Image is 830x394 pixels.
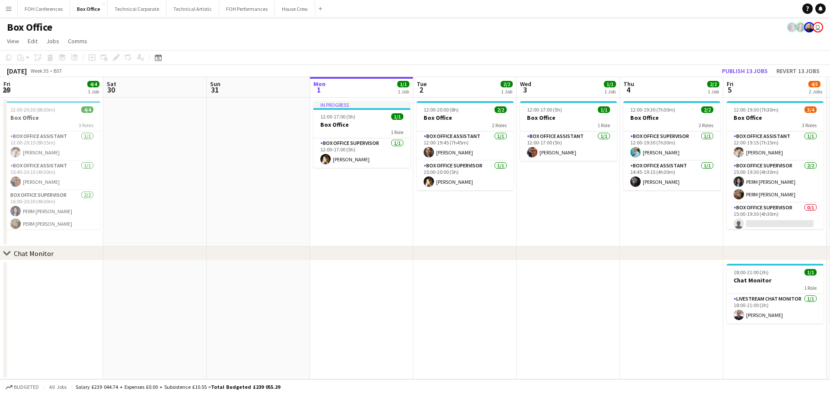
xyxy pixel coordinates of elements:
span: Sun [210,80,220,88]
h3: Box Office [623,114,720,122]
button: Publish 13 jobs [718,65,771,77]
span: 1 Role [804,285,817,291]
div: 1 Job [501,88,512,95]
span: 1/1 [391,113,403,120]
app-card-role: Box Office Supervisor1/112:00-19:30 (7h30m)[PERSON_NAME] [623,131,720,161]
span: 1 [312,85,326,95]
div: 1 Job [398,88,409,95]
app-card-role: Box Office Assistant1/112:00-20:15 (8h15m)[PERSON_NAME] [3,131,100,161]
span: 1/1 [604,81,616,87]
span: 1/1 [397,81,409,87]
span: Edit [28,37,38,45]
span: Fri [727,80,734,88]
app-job-card: 12:00-19:30 (7h30m)3/4Box Office3 RolesBox Office Assistant1/112:00-19:15 (7h15m)[PERSON_NAME]Box... [727,101,824,229]
span: 3/4 [804,106,817,113]
span: 12:00-17:00 (5h) [320,113,355,120]
button: FOH Performances [219,0,275,17]
app-job-card: 18:00-21:00 (3h)1/1Chat Monitor1 RoleLivestream Chat Monitor1/118:00-21:00 (3h)[PERSON_NAME] [727,264,824,324]
app-card-role: Box Office Assistant1/115:45-20:15 (4h30m)[PERSON_NAME] [3,161,100,190]
span: Fri [3,80,10,88]
div: Salary £239 044.74 + Expenses £0.00 + Subsistence £10.55 = [76,384,280,390]
span: Comms [68,37,87,45]
app-card-role: Box Office Supervisor2/216:00-20:30 (4h30m)PERM [PERSON_NAME]PERM [PERSON_NAME] [3,190,100,232]
app-card-role: Box Office Supervisor2/215:00-19:30 (4h30m)PERM [PERSON_NAME]PERM [PERSON_NAME] [727,161,824,203]
span: Week 35 [29,67,50,74]
span: 31 [209,85,220,95]
button: FOH Conferences [18,0,70,17]
button: House Crew [275,0,315,17]
span: 1 Role [391,129,403,135]
span: Wed [520,80,531,88]
app-job-card: 12:00-20:30 (8h30m)4/4Box Office3 RolesBox Office Assistant1/112:00-20:15 (8h15m)[PERSON_NAME]Box... [3,101,100,229]
span: Thu [623,80,634,88]
button: Box Office [70,0,108,17]
app-card-role: Livestream Chat Monitor1/118:00-21:00 (3h)[PERSON_NAME] [727,294,824,324]
span: 4/4 [81,106,93,113]
h3: Chat Monitor [727,276,824,284]
app-card-role: Box Office Assistant1/112:00-17:00 (5h)[PERSON_NAME] [520,131,617,161]
span: 12:00-19:30 (7h30m) [734,106,779,113]
div: 12:00-17:00 (5h)1/1Box Office1 RoleBox Office Assistant1/112:00-17:00 (5h)[PERSON_NAME] [520,101,617,161]
span: 2/2 [501,81,513,87]
h3: Box Office [417,114,514,122]
span: 12:00-19:30 (7h30m) [630,106,675,113]
span: 4/4 [87,81,99,87]
span: Budgeted [14,384,39,390]
app-job-card: In progress12:00-17:00 (5h)1/1Box Office1 RoleBox Office Supervisor1/112:00-17:00 (5h)[PERSON_NAME] [313,101,410,168]
span: 1/1 [598,106,610,113]
span: Total Budgeted £239 055.29 [211,384,280,390]
h3: Box Office [520,114,617,122]
span: 4/5 [808,81,820,87]
div: 2 Jobs [809,88,822,95]
app-job-card: 12:00-19:30 (7h30m)2/2Box Office2 RolesBox Office Supervisor1/112:00-19:30 (7h30m)[PERSON_NAME]Bo... [623,101,720,190]
button: Technical Artistic [166,0,219,17]
span: 5 [725,85,734,95]
span: 3 Roles [79,122,93,128]
a: Edit [24,35,41,47]
span: All jobs [48,384,68,390]
app-card-role: Box Office Supervisor0/115:00-19:30 (4h30m) [727,203,824,232]
h3: Box Office [727,114,824,122]
div: 1 Job [88,88,99,95]
span: 2/2 [707,81,719,87]
span: 2 [415,85,427,95]
span: 29 [2,85,10,95]
span: 12:00-17:00 (5h) [527,106,562,113]
app-card-role: Box Office Supervisor1/112:00-17:00 (5h)[PERSON_NAME] [313,138,410,168]
app-user-avatar: PERM Chris Nye [804,22,814,32]
span: Sat [107,80,116,88]
span: 1 Role [597,122,610,128]
div: 1 Job [708,88,719,95]
span: 2/2 [495,106,507,113]
app-card-role: Box Office Assistant1/112:00-19:45 (7h45m)[PERSON_NAME] [417,131,514,161]
span: Jobs [46,37,59,45]
div: Chat Monitor [14,249,54,258]
a: Jobs [43,35,63,47]
app-user-avatar: Millie Haldane [813,22,823,32]
button: Technical Corporate [108,0,166,17]
app-user-avatar: Frazer Mclean [787,22,797,32]
app-card-role: Box Office Assistant1/114:45-19:15 (4h30m)[PERSON_NAME] [623,161,720,190]
app-job-card: 12:00-20:00 (8h)2/2Box Office2 RolesBox Office Assistant1/112:00-19:45 (7h45m)[PERSON_NAME]Box Of... [417,101,514,190]
app-card-role: Box Office Supervisor1/115:00-20:00 (5h)[PERSON_NAME] [417,161,514,190]
span: 3 Roles [802,122,817,128]
span: 18:00-21:00 (3h) [734,269,769,275]
h3: Box Office [313,121,410,128]
app-card-role: Box Office Assistant1/112:00-19:15 (7h15m)[PERSON_NAME] [727,131,824,161]
h3: Box Office [3,114,100,122]
span: 3 [519,85,531,95]
span: 1/1 [804,269,817,275]
h1: Box Office [7,21,52,34]
a: Comms [64,35,91,47]
app-user-avatar: Lexi Clare [795,22,806,32]
span: View [7,37,19,45]
span: 2 Roles [492,122,507,128]
div: 1 Job [604,88,616,95]
span: 30 [105,85,116,95]
span: 4 [622,85,634,95]
a: View [3,35,22,47]
span: Mon [313,80,326,88]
